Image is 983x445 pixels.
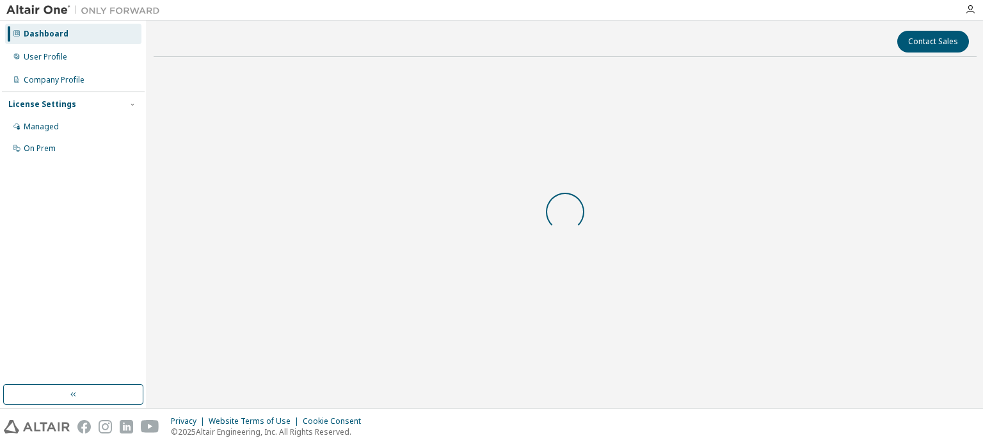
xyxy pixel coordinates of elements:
[24,52,67,62] div: User Profile
[8,99,76,109] div: License Settings
[24,143,56,154] div: On Prem
[120,420,133,433] img: linkedin.svg
[24,75,84,85] div: Company Profile
[4,420,70,433] img: altair_logo.svg
[24,29,68,39] div: Dashboard
[77,420,91,433] img: facebook.svg
[897,31,969,53] button: Contact Sales
[99,420,112,433] img: instagram.svg
[209,416,303,426] div: Website Terms of Use
[141,420,159,433] img: youtube.svg
[6,4,166,17] img: Altair One
[171,416,209,426] div: Privacy
[171,426,369,437] p: © 2025 Altair Engineering, Inc. All Rights Reserved.
[303,416,369,426] div: Cookie Consent
[24,122,59,132] div: Managed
